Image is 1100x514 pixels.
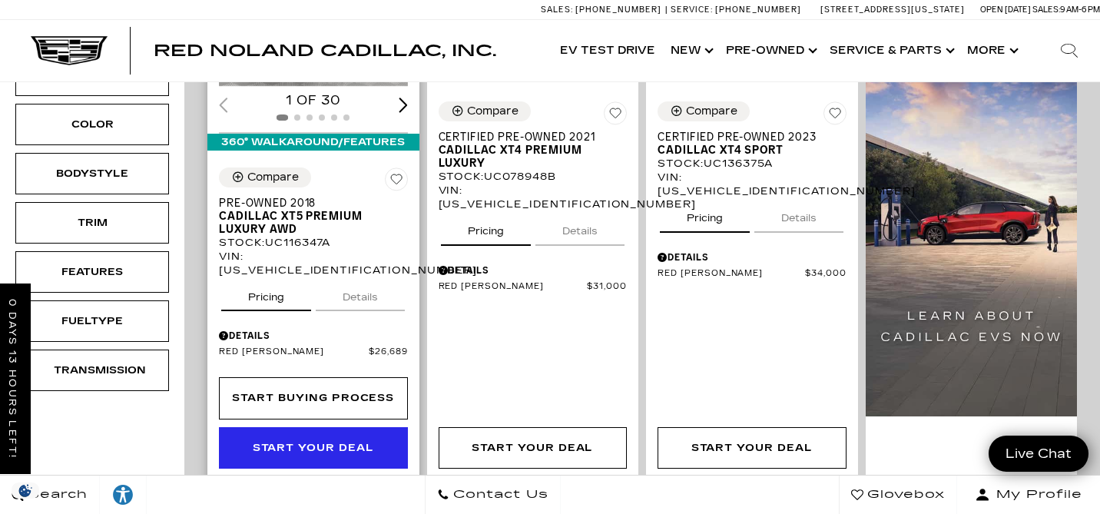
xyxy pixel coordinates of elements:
a: Pre-Owned [718,20,822,81]
button: pricing tab [221,277,311,311]
span: Contact Us [449,484,548,506]
button: Save Vehicle [823,101,847,131]
div: FeaturesFeatures [15,251,169,293]
div: VIN: [US_VEHICLE_IDENTIFICATION_NUMBER] [219,250,408,277]
div: 1 of 30 [219,92,408,109]
div: Color [54,116,131,133]
button: details tab [754,198,843,232]
span: Service: [671,5,713,15]
a: Red [PERSON_NAME] $26,689 [219,347,408,358]
img: Opt-Out Icon [8,482,43,499]
button: Open user profile menu [957,476,1100,514]
a: Contact Us [425,476,561,514]
span: $31,000 [587,281,627,293]
div: Pricing Details - Certified Pre-Owned 2021 Cadillac XT4 Premium Luxury [439,264,628,277]
a: Red [PERSON_NAME] $34,000 [658,268,847,280]
span: Sales: [541,5,573,15]
div: 360° WalkAround/Features [207,134,419,151]
span: Red [PERSON_NAME] [219,347,369,358]
section: Click to Open Cookie Consent Modal [8,482,43,499]
button: details tab [535,211,625,245]
span: [PHONE_NUMBER] [575,5,661,15]
button: More [959,20,1023,81]
button: Compare Vehicle [658,101,750,121]
div: Start Buying Process [232,390,394,406]
span: Search [24,484,88,506]
a: Certified Pre-Owned 2021Cadillac XT4 Premium Luxury [439,131,628,170]
button: details tab [316,277,405,311]
div: Next slide [399,98,408,112]
div: ColorColor [15,104,169,145]
span: Pre-Owned 2018 [219,197,396,210]
span: Cadillac XT4 Premium Luxury [439,144,616,170]
a: Explore your accessibility options [100,476,147,514]
span: Certified Pre-Owned 2023 [658,131,835,144]
div: Start Your Deal [439,427,628,469]
span: Red Noland Cadillac, Inc. [154,41,496,60]
a: New [663,20,718,81]
button: Compare Vehicle [439,101,531,121]
div: Pricing Details - Certified Pre-Owned 2023 Cadillac XT4 Sport [658,250,847,264]
a: Red [PERSON_NAME] $31,000 [439,281,628,293]
img: Cadillac Dark Logo with Cadillac White Text [31,36,108,65]
a: Service & Parts [822,20,959,81]
button: Save Vehicle [604,101,627,131]
div: Pricing Details - Pre-Owned 2018 Cadillac XT5 Premium Luxury AWD [219,329,408,343]
div: Start Your Deal [691,439,813,456]
div: Start Your Deal [472,439,593,456]
a: Live Chat [989,436,1088,472]
span: Red [PERSON_NAME] [658,268,805,280]
div: Stock : UC078948B [439,170,628,184]
div: FueltypeFueltype [15,300,169,342]
span: [PHONE_NUMBER] [715,5,801,15]
span: My Profile [990,484,1082,506]
span: Sales: [1032,5,1060,15]
div: BodystyleBodystyle [15,153,169,194]
div: Stock : UC136375A [658,157,847,171]
div: Stock : UC116347A [219,236,408,250]
div: TrimTrim [15,202,169,244]
a: Service: [PHONE_NUMBER] [665,5,805,14]
span: Glovebox [863,484,945,506]
div: Features [54,264,131,280]
span: Red [PERSON_NAME] [439,281,588,293]
span: Cadillac XT4 Sport [658,144,835,157]
span: 9 AM-6 PM [1060,5,1100,15]
div: Start Your Deal [658,427,847,469]
button: Compare Vehicle [219,167,311,187]
button: pricing tab [660,198,750,232]
span: Live Chat [998,445,1079,463]
div: Trim [54,214,131,231]
div: Compare [467,104,519,118]
div: Start Your Deal [253,439,374,456]
span: Cadillac XT5 Premium Luxury AWD [219,210,396,236]
a: EV Test Drive [552,20,663,81]
a: Red Noland Cadillac, Inc. [154,43,496,58]
div: Bodystyle [54,165,131,182]
span: $34,000 [805,268,847,280]
span: Open [DATE] [980,5,1031,15]
div: Compare [247,171,299,184]
div: Compare [686,104,737,118]
span: Certified Pre-Owned 2021 [439,131,616,144]
div: Fueltype [54,313,131,330]
div: Transmission [54,362,131,379]
div: VIN: [US_VEHICLE_IDENTIFICATION_NUMBER] [658,171,847,198]
a: Certified Pre-Owned 2023Cadillac XT4 Sport [658,131,847,157]
div: TransmissionTransmission [15,350,169,391]
button: Save Vehicle [385,167,408,197]
div: VIN: [US_VEHICLE_IDENTIFICATION_NUMBER] [439,184,628,211]
div: Explore your accessibility options [100,483,146,506]
a: Glovebox [839,476,957,514]
button: pricing tab [441,211,531,245]
a: Pre-Owned 2018Cadillac XT5 Premium Luxury AWD [219,197,408,236]
div: Start Your Deal [219,427,408,469]
span: $26,689 [369,347,408,358]
div: Start Buying Process [219,377,408,419]
a: Sales: [PHONE_NUMBER] [541,5,665,14]
a: [STREET_ADDRESS][US_STATE] [820,5,965,15]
